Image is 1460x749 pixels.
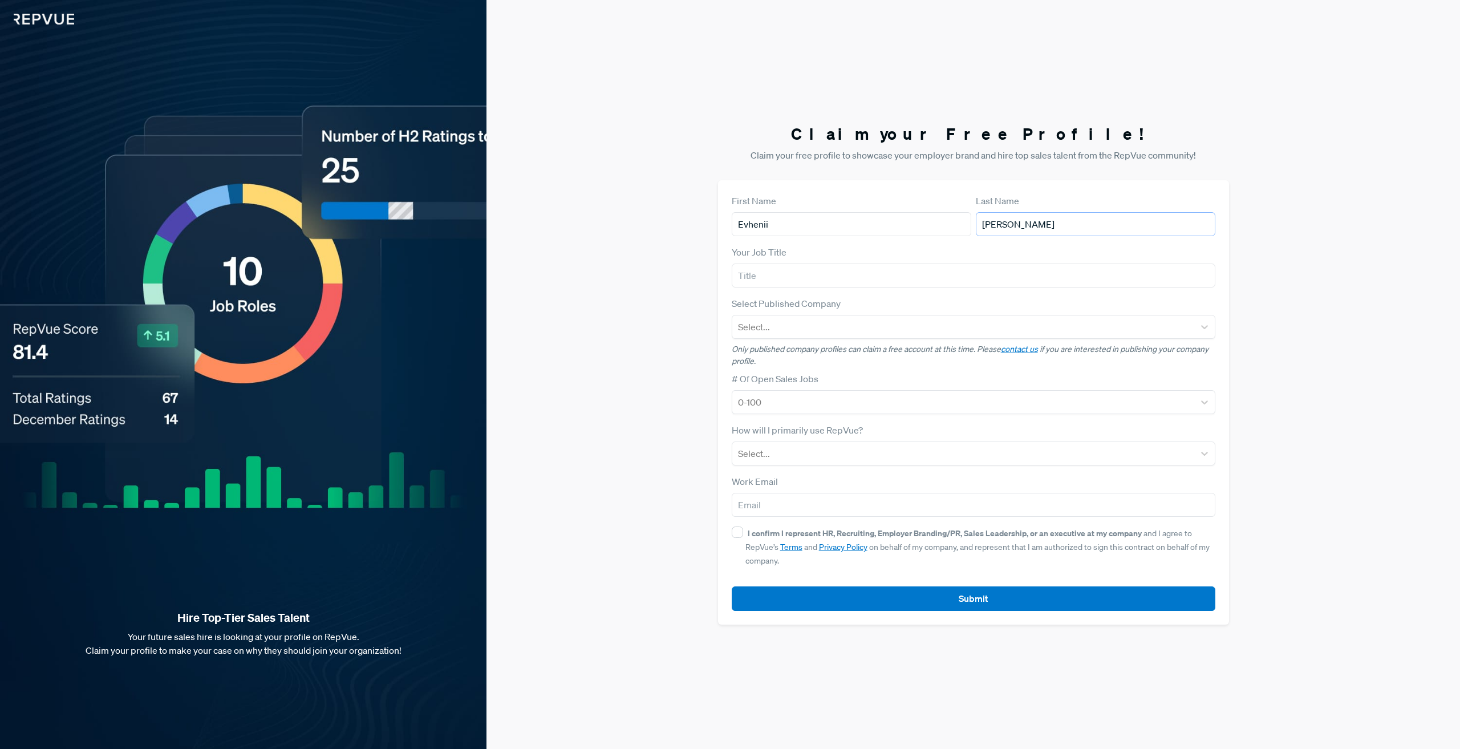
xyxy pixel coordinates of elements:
[732,493,1215,517] input: Email
[819,542,867,552] a: Privacy Policy
[745,528,1210,566] span: and I agree to RepVue’s and on behalf of my company, and represent that I am authorized to sign t...
[732,423,863,437] label: How will I primarily use RepVue?
[718,148,1229,162] p: Claim your free profile to showcase your employer brand and hire top sales talent from the RepVue...
[18,630,468,657] p: Your future sales hire is looking at your profile on RepVue. Claim your profile to make your case...
[718,124,1229,144] h3: Claim your Free Profile!
[732,343,1215,367] p: Only published company profiles can claim a free account at this time. Please if you are interest...
[780,542,802,552] a: Terms
[732,297,841,310] label: Select Published Company
[732,372,818,386] label: # Of Open Sales Jobs
[748,528,1142,539] strong: I confirm I represent HR, Recruiting, Employer Branding/PR, Sales Leadership, or an executive at ...
[732,264,1215,288] input: Title
[732,586,1215,611] button: Submit
[1001,344,1038,354] a: contact us
[18,610,468,625] strong: Hire Top-Tier Sales Talent
[976,212,1215,236] input: Last Name
[732,475,778,488] label: Work Email
[732,212,971,236] input: First Name
[732,245,786,259] label: Your Job Title
[976,194,1019,208] label: Last Name
[732,194,776,208] label: First Name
